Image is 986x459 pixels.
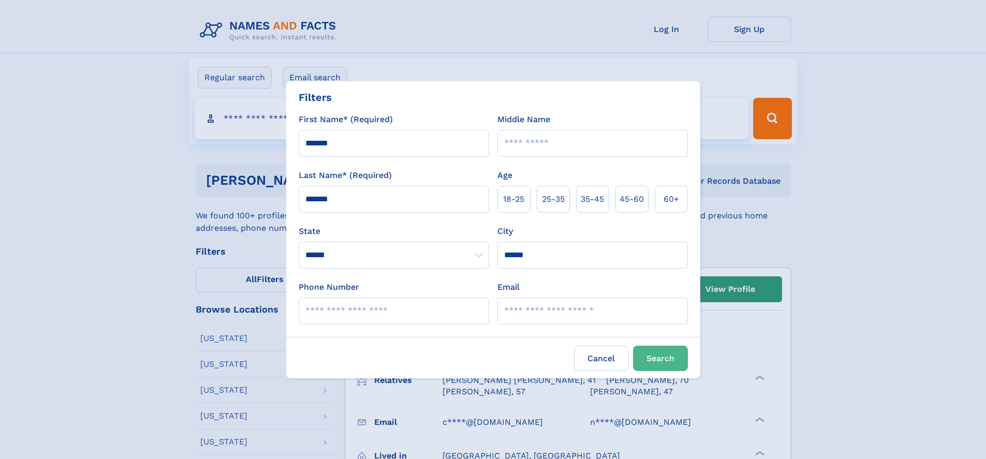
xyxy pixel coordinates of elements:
[299,281,359,293] label: Phone Number
[581,193,604,205] span: 35‑45
[620,193,644,205] span: 45‑60
[497,169,512,182] label: Age
[299,90,332,105] div: Filters
[497,225,513,238] label: City
[574,346,629,371] label: Cancel
[633,346,688,371] button: Search
[299,113,393,126] label: First Name* (Required)
[497,113,550,126] label: Middle Name
[497,281,520,293] label: Email
[299,169,392,182] label: Last Name* (Required)
[503,193,524,205] span: 18‑25
[664,193,679,205] span: 60+
[299,225,489,238] label: State
[542,193,565,205] span: 25‑35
